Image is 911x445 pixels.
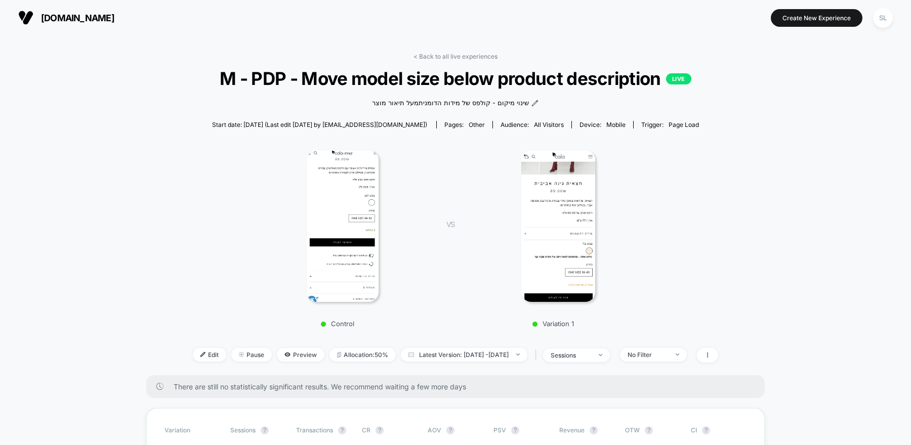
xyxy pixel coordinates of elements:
img: Variation 1 main [521,150,595,302]
div: SL [873,8,893,28]
img: calendar [408,352,414,357]
a: < Back to all live experiences [413,53,498,60]
span: There are still no statistically significant results. We recommend waiting a few more days [174,382,744,391]
button: ? [511,426,519,434]
span: OTW [625,426,681,434]
span: Start date: [DATE] (Last edit [DATE] by [EMAIL_ADDRESS][DOMAIN_NAME]) [212,121,427,128]
button: ? [446,426,454,434]
p: Variation 1 [465,320,642,328]
button: ? [590,426,598,434]
img: end [516,353,520,355]
button: ? [261,426,269,434]
img: end [676,353,679,355]
span: CR [362,426,370,434]
span: Edit [193,348,226,362]
img: Visually logo [18,10,33,25]
button: SL [870,8,896,28]
span: Latest Version: [DATE] - [DATE] [401,348,527,362]
span: All Visitors [534,121,564,128]
span: other [469,121,485,128]
span: שינוי מיקום - קולפס של מידות הדומניתמעל תיאור מוצר [372,98,529,108]
span: PSV [493,426,506,434]
img: end [599,354,602,356]
p: LIVE [666,73,691,84]
p: Control [249,320,426,328]
button: Create New Experience [771,9,862,27]
span: Page Load [669,121,699,128]
span: Pause [231,348,272,362]
div: Pages: [444,121,485,128]
span: Revenue [559,426,585,434]
span: M - PDP - Move model size below product description [219,68,692,89]
span: VS [446,220,454,229]
button: ? [702,426,710,434]
div: sessions [551,351,591,359]
div: No Filter [628,351,668,359]
button: [DOMAIN_NAME] [15,10,117,26]
button: ? [645,426,653,434]
span: Transactions [296,426,333,434]
img: end [239,352,244,357]
span: | [532,348,543,363]
span: mobile [606,121,626,128]
div: Audience: [501,121,564,128]
span: Sessions [230,426,256,434]
span: CI [691,426,747,434]
span: Device: [571,121,633,128]
div: Trigger: [641,121,699,128]
img: Control main [307,150,378,302]
img: edit [200,352,205,357]
button: ? [376,426,384,434]
span: Preview [277,348,324,362]
span: AOV [428,426,441,434]
button: ? [338,426,346,434]
img: rebalance [337,352,341,358]
span: Allocation: 50% [329,348,396,362]
span: [DOMAIN_NAME] [41,13,114,23]
span: Variation [164,426,220,434]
